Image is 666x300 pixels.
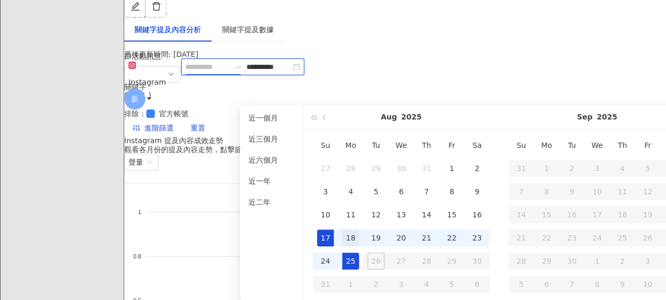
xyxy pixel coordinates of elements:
[124,136,666,145] div: Instagram 提及內容成效走勢
[469,160,485,177] div: 2
[234,63,242,71] span: to
[584,134,610,157] th: We
[414,134,439,157] th: Th
[342,183,359,200] div: 4
[389,180,414,203] td: 2025-08-06
[124,119,182,136] button: 進階篩選
[124,100,132,107] span: down
[338,249,363,273] td: 2025-08-25
[418,183,435,200] div: 7
[124,109,146,118] label: 排除 ：
[342,253,359,269] div: 25
[401,105,422,129] button: 2025
[128,74,166,90] div: Instagram
[313,226,338,249] td: 2025-08-17
[317,206,334,223] div: 10
[131,2,140,11] span: edit
[338,226,363,249] td: 2025-08-18
[393,160,410,177] div: 30
[443,183,460,200] div: 8
[244,131,299,147] li: 近三個月
[363,203,389,226] td: 2025-08-12
[414,203,439,226] td: 2025-08-14
[244,152,299,168] li: 近六個月
[464,134,490,157] th: Sa
[393,229,410,246] div: 20
[559,134,584,157] th: Tu
[244,109,299,126] li: 近一個月
[124,83,666,99] div: 關鍵字 ( 1 / 1 )
[389,203,414,226] td: 2025-08-13
[439,157,464,180] td: 2025-08-01
[152,2,161,11] span: delete
[313,203,338,226] td: 2025-08-10
[138,208,141,215] tspan: 1
[577,105,593,129] button: Sep
[534,134,559,157] th: Mo
[469,206,485,223] div: 16
[155,108,193,119] span: 官方帳號
[367,183,384,200] div: 5
[132,52,161,61] span: 活動訊息
[244,173,299,189] li: 近一年
[342,160,359,177] div: 28
[124,50,666,58] div: 最後更新時間: [DATE]
[124,145,666,154] div: 觀看各月份的提及內容走勢，點擊節點查看細節 。如選擇單一月份，顯示的是當月至今的數據。(聲量 = 按讚數 + 分享數 + 留言數 + 觀看數)
[367,206,384,223] div: 12
[338,203,363,226] td: 2025-08-11
[393,206,410,223] div: 13
[135,24,201,35] div: 關鍵字提及內容分析
[234,63,242,71] span: swap-right
[363,157,389,180] td: 2025-07-29
[389,157,414,180] td: 2025-07-30
[363,180,389,203] td: 2025-08-05
[439,180,464,203] td: 2025-08-08
[128,154,154,170] span: 聲量
[443,206,460,223] div: 15
[317,229,334,246] div: 17
[317,183,334,200] div: 3
[418,229,435,246] div: 21
[222,24,274,35] div: 關鍵字提及數據
[338,157,363,180] td: 2025-07-28
[313,180,338,203] td: 2025-08-03
[464,203,490,226] td: 2025-08-16
[418,160,435,177] div: 31
[317,253,334,269] div: 24
[182,119,214,136] button: 重置
[509,134,534,157] th: Su
[439,226,464,249] td: 2025-08-22
[367,160,384,177] div: 29
[244,194,299,211] li: 近二年
[597,105,617,129] button: 2025
[610,134,635,157] th: Th
[443,229,460,246] div: 22
[414,180,439,203] td: 2025-08-07
[464,157,490,180] td: 2025-08-02
[439,203,464,226] td: 2025-08-15
[469,229,485,246] div: 23
[414,157,439,180] td: 2025-07-31
[131,93,138,105] span: 新
[443,160,460,177] div: 1
[313,134,338,157] th: Su
[418,206,435,223] div: 14
[342,229,359,246] div: 18
[133,253,141,259] tspan: 0.8
[389,226,414,249] td: 2025-08-20
[338,180,363,203] td: 2025-08-04
[313,157,338,180] td: 2025-07-27
[338,134,363,157] th: Mo
[381,105,397,129] button: Aug
[342,206,359,223] div: 11
[191,120,205,137] span: 重置
[363,226,389,249] td: 2025-08-19
[389,134,414,157] th: We
[367,229,384,246] div: 19
[317,160,334,177] div: 27
[439,134,464,157] th: Fr
[144,120,174,137] span: 進階篩選
[464,226,490,249] td: 2025-08-23
[363,134,389,157] th: Tu
[414,226,439,249] td: 2025-08-21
